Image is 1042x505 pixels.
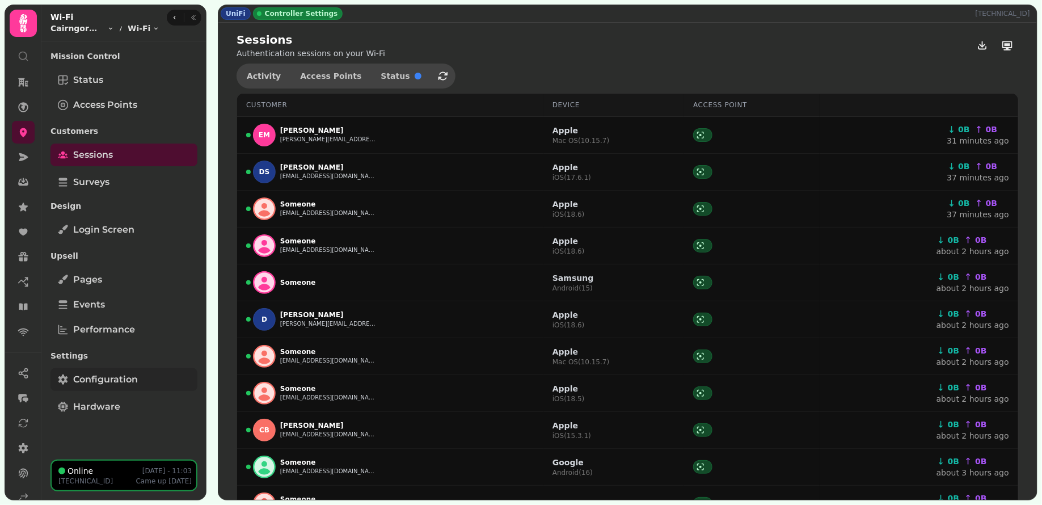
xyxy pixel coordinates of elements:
[936,247,1009,256] a: about 2 hours ago
[552,173,591,182] p: iOS ( 17.6.1 )
[300,72,361,80] span: Access Points
[259,168,270,176] span: DS
[552,346,609,357] p: Apple
[50,11,159,23] h2: Wi-Fi
[959,199,970,208] span: 0B
[552,394,585,403] p: iOS ( 18.5 )
[50,196,197,216] p: Design
[959,162,970,171] span: 0B
[948,235,959,245] span: 0B
[948,383,959,392] span: 0B
[136,477,167,485] span: Came up
[41,41,206,460] nav: Tabs
[280,347,377,356] p: Someone
[237,32,385,48] h2: Sessions
[936,357,1009,367] a: about 2 hours ago
[947,210,1009,219] a: 37 minutes ago
[552,100,675,110] div: Device
[552,321,585,330] p: iOS ( 18.6 )
[280,430,377,439] button: [EMAIL_ADDRESS][DOMAIN_NAME]
[986,162,997,171] span: 0B
[280,278,315,287] p: Someone
[552,162,591,173] p: Apple
[50,246,197,266] p: Upsell
[552,457,593,468] p: Google
[68,465,93,477] p: Online
[552,235,585,247] p: Apple
[280,200,377,209] p: Someone
[50,268,197,291] a: Pages
[50,144,197,166] a: Sessions
[50,121,197,141] p: Customers
[280,237,377,246] p: Someone
[552,136,609,145] p: Mac OS ( 10.15.7 )
[237,48,385,59] p: Authentication sessions on your Wi-Fi
[50,293,197,316] a: Events
[975,272,986,281] span: 0B
[381,72,410,80] span: Status
[948,346,959,355] span: 0B
[986,199,997,208] span: 0B
[259,131,270,139] span: EM
[948,457,959,466] span: 0B
[552,284,593,293] p: Android ( 15 )
[168,477,192,485] span: [DATE]
[936,394,1009,403] a: about 2 hours ago
[50,395,197,418] a: Hardware
[50,171,197,193] a: Surveys
[246,100,534,110] div: Customer
[975,383,986,392] span: 0B
[50,46,197,66] p: Mission Control
[221,7,251,20] div: UniFi
[959,125,970,134] span: 0B
[73,400,120,414] span: Hardware
[280,384,377,393] p: Someone
[280,458,377,467] p: Someone
[976,9,1035,18] p: [TECHNICAL_ID]
[142,466,192,475] p: [DATE] - 11:03
[552,247,585,256] p: iOS ( 18.6 )
[73,223,134,237] span: Login screen
[693,100,810,110] div: Access Point
[986,125,997,134] span: 0B
[280,393,377,402] button: [EMAIL_ADDRESS][DOMAIN_NAME]
[73,98,137,112] span: Access Points
[947,136,1009,145] a: 31 minutes ago
[58,477,113,486] p: [TECHNICAL_ID]
[50,23,159,34] nav: breadcrumb
[552,125,609,136] p: Apple
[50,23,105,34] span: Cairngorm Coffee
[975,494,986,503] span: 0B
[936,468,1009,477] a: about 3 hours ago
[552,468,593,477] p: Android ( 16 )
[73,273,102,287] span: Pages
[280,172,377,181] button: [EMAIL_ADDRESS][DOMAIN_NAME]
[552,357,609,367] p: Mac OS ( 10.15.7 )
[280,209,377,218] button: [EMAIL_ADDRESS][DOMAIN_NAME]
[50,94,197,116] a: Access Points
[552,309,585,321] p: Apple
[372,65,431,87] button: Status
[552,420,591,431] p: Apple
[50,69,197,91] a: Status
[948,272,959,281] span: 0B
[975,346,986,355] span: 0B
[948,309,959,318] span: 0B
[975,457,986,466] span: 0B
[50,23,114,34] button: Cairngorm Coffee
[552,383,585,394] p: Apple
[280,126,377,135] p: [PERSON_NAME]
[552,210,585,219] p: iOS ( 18.6 )
[947,173,1009,182] a: 37 minutes ago
[948,494,959,503] span: 0B
[73,148,113,162] span: Sessions
[552,272,593,284] p: Samsung
[50,318,197,341] a: Performance
[73,373,138,386] span: Configuration
[261,315,267,323] span: D
[50,368,197,391] a: Configuration
[280,163,377,172] p: [PERSON_NAME]
[50,218,197,241] a: Login screen
[975,235,986,245] span: 0B
[50,346,197,366] p: Settings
